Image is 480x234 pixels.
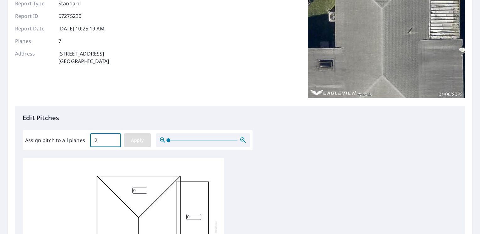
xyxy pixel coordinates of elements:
[58,25,105,32] p: [DATE] 10:25:19 AM
[15,50,53,65] p: Address
[58,12,81,20] p: 67275230
[15,25,53,32] p: Report Date
[124,133,151,147] button: Apply
[15,12,53,20] p: Report ID
[129,136,146,144] span: Apply
[90,131,121,149] input: 00.0
[15,37,53,45] p: Planes
[23,113,457,123] p: Edit Pitches
[58,50,109,65] p: [STREET_ADDRESS] [GEOGRAPHIC_DATA]
[25,136,85,144] label: Assign pitch to all planes
[58,37,61,45] p: 7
